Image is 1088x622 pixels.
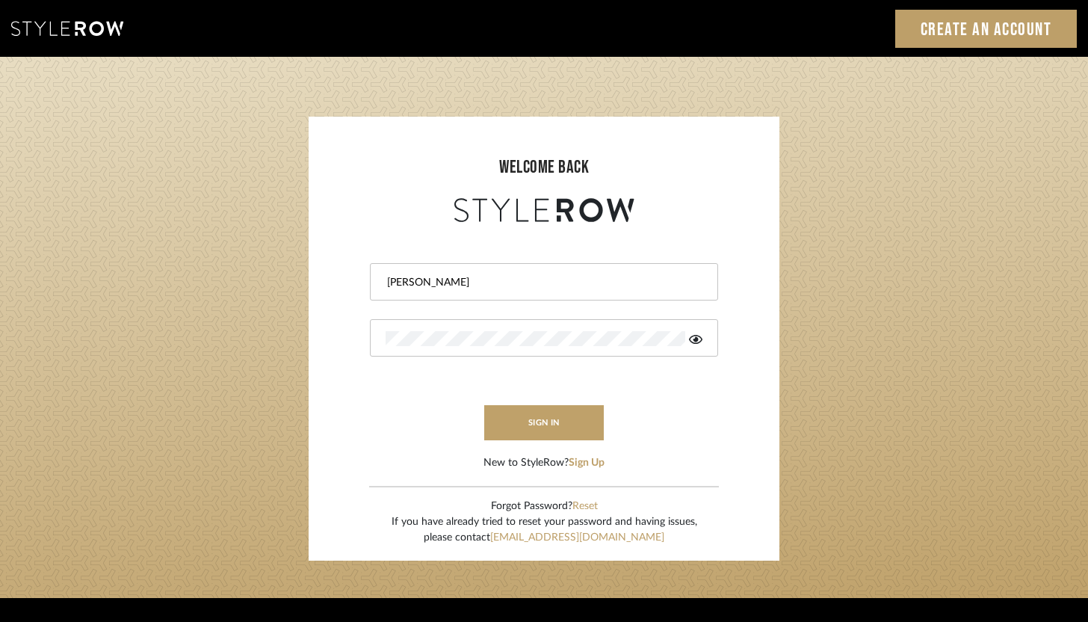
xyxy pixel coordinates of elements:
div: Forgot Password? [392,499,697,514]
div: New to StyleRow? [483,455,605,471]
input: Email Address [386,275,699,290]
button: sign in [484,405,604,440]
div: welcome back [324,154,764,181]
a: Create an Account [895,10,1078,48]
a: [EMAIL_ADDRESS][DOMAIN_NAME] [490,532,664,543]
button: Reset [572,499,598,514]
div: If you have already tried to reset your password and having issues, please contact [392,514,697,546]
button: Sign Up [569,455,605,471]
